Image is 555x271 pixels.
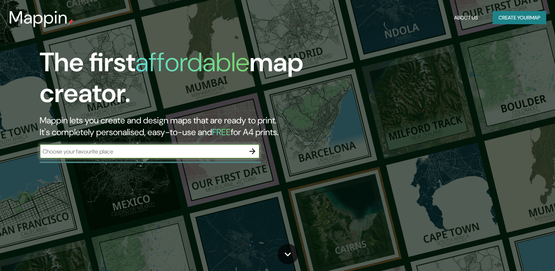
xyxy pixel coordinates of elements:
input: Choose your favourite place [40,147,245,156]
button: Create yourmap [493,11,546,25]
h5: FREE [212,126,231,138]
h1: The first map creator. [40,47,317,115]
img: mappin-pin [68,19,74,25]
h1: affordable [135,45,249,79]
button: About Us [451,11,481,25]
h2: Mappin lets you create and design maps that are ready to print. It's completely personalised, eas... [40,115,317,138]
h3: Mappin [9,7,68,28]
